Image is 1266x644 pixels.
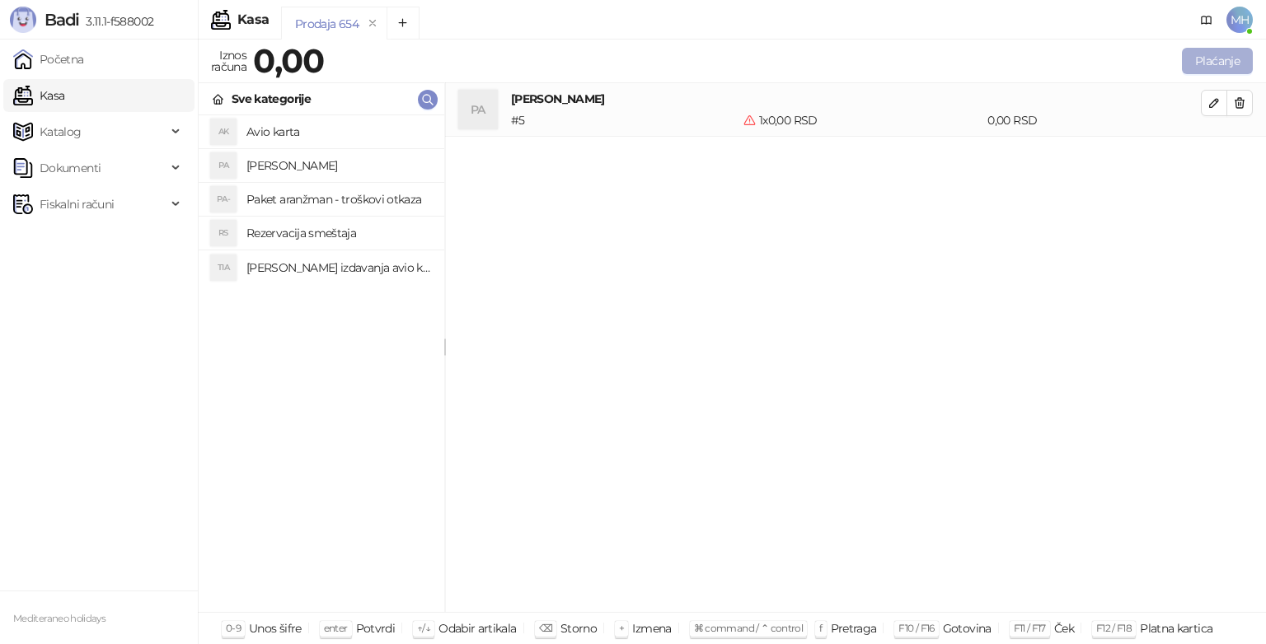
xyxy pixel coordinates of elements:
strong: 0,00 [253,40,324,81]
a: Početna [13,43,84,76]
div: Potvrdi [356,618,396,639]
span: F10 / F16 [898,622,934,634]
div: Iznos računa [208,44,250,77]
span: + [619,622,624,634]
h4: Avio karta [246,119,431,145]
span: MH [1226,7,1253,33]
div: 1 x 0,00 RSD [740,111,985,129]
div: RS [210,220,237,246]
span: ⌘ command / ⌃ control [694,622,804,634]
h4: Paket aranžman - troškovi otkaza [246,186,431,212]
div: Storno [560,618,597,639]
span: 0-9 [226,622,241,634]
div: Odabir artikala [438,618,516,639]
h4: [PERSON_NAME] izdavanja avio karta [246,254,431,281]
span: Katalog [40,115,82,148]
small: Mediteraneo holidays [13,613,105,624]
button: Add tab [387,7,420,40]
span: ⌫ [539,622,552,634]
div: Prodaja 654 [295,15,359,33]
div: Sve kategorije [232,90,311,108]
span: F11 / F17 [1014,622,1046,634]
span: ↑/↓ [417,622,430,634]
div: 0,00 RSD [984,111,1204,129]
div: Pretraga [831,618,877,639]
span: enter [324,622,348,634]
span: F12 / F18 [1096,622,1132,634]
div: # 5 [508,111,740,129]
span: f [819,622,822,634]
div: grid [199,115,444,612]
div: AK [210,119,237,145]
div: Platna kartica [1140,618,1212,639]
span: Fiskalni računi [40,188,114,221]
a: Kasa [13,79,64,112]
div: PA [458,90,498,129]
div: Unos šifre [249,618,302,639]
div: TIA [210,254,237,281]
div: PA- [210,186,237,212]
span: 3.11.1-f588002 [79,14,153,29]
span: Dokumenti [40,152,101,184]
h4: Rezervacija smeštaja [246,220,431,246]
div: Gotovina [943,618,992,639]
img: Logo [10,7,36,33]
h4: [PERSON_NAME] [246,152,431,179]
div: Ček [1054,618,1074,639]
h4: [PERSON_NAME] [511,90,1201,108]
button: remove [362,16,383,30]
div: Izmena [632,618,671,639]
a: Dokumentacija [1193,7,1220,33]
button: Plaćanje [1182,48,1253,74]
div: PA [210,152,237,179]
div: Kasa [237,13,269,26]
span: Badi [45,10,79,30]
